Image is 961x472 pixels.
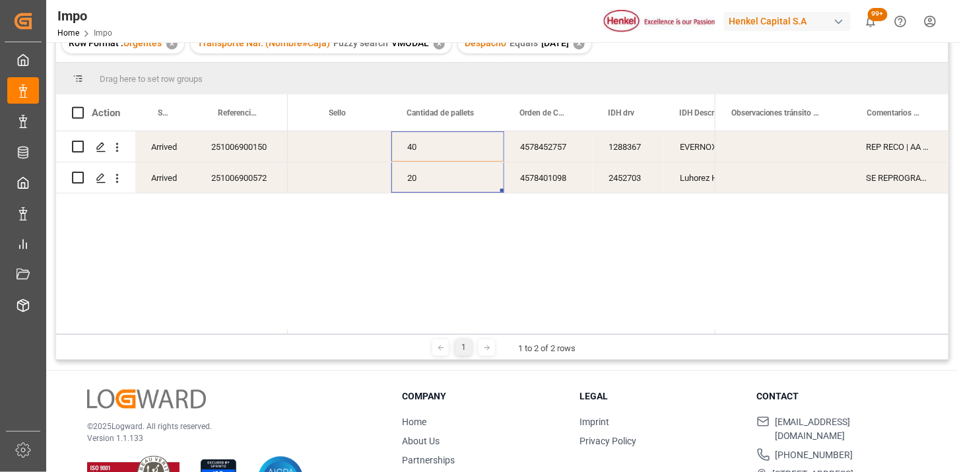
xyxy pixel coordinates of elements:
[580,417,609,427] a: Imprint
[724,12,851,31] div: Henkel Capital S.A
[69,38,123,48] span: Row Format :
[333,38,388,48] span: Fuzzy search
[724,9,856,34] button: Henkel Capital S.A
[329,108,346,118] span: Sello
[504,162,593,193] div: 4578401098
[391,131,504,162] div: 40
[87,421,370,432] p: © 2025 Logward. All rights reserved.
[518,342,576,355] div: 1 to 2 of 2 rows
[197,38,330,48] span: Transporte Nal. (Nombre#Caja)
[87,389,206,409] img: Logward Logo
[715,131,948,162] div: Press SPACE to select this row.
[123,38,162,48] span: Urgentes
[580,389,740,403] h3: Legal
[574,38,585,50] div: ✕
[56,131,288,162] div: Press SPACE to select this row.
[580,436,636,446] a: Privacy Policy
[403,436,440,446] a: About Us
[593,131,664,162] div: 1288367
[403,417,427,427] a: Home
[886,7,915,36] button: Help Center
[100,74,203,84] span: Drag here to set row groups
[679,108,735,118] span: IDH Description drv
[851,131,948,162] div: REP RECO | AA SUGIERE OTRO [PERSON_NAME]
[504,131,593,162] div: 4578452757
[593,162,664,193] div: 2452703
[715,162,948,193] div: Press SPACE to select this row.
[664,162,764,193] div: Luhorez HD 1130
[56,162,288,193] div: Press SPACE to select this row.
[391,162,504,193] div: 20
[776,448,853,462] span: [PHONE_NUMBER]
[135,131,195,162] div: Arrived
[455,339,472,356] div: 1
[757,389,917,403] h3: Contact
[403,455,455,465] a: Partnerships
[664,131,764,162] div: EVERNOX-1726
[403,389,563,403] h3: Company
[541,38,569,48] span: [DATE]
[775,415,917,443] span: [EMAIL_ADDRESS][DOMAIN_NAME]
[608,108,634,118] span: IDH drv
[465,38,506,48] span: Despacho
[166,38,178,50] div: ✕
[851,162,948,193] div: SE REPROGRAMA DESPACHO POR SATURACIÓN EN PUERTO, SE GENERA FLETE EN FALSO Y REPROGRAMACIÓN ANTE T...
[57,28,79,38] a: Home
[604,10,715,33] img: Henkel%20logo.jpg_1689854090.jpg
[391,38,429,48] span: VMODAL
[856,7,886,36] button: show 100 new notifications
[195,162,288,193] div: 251006900572
[158,108,168,118] span: Status
[434,38,445,50] div: ✕
[195,131,288,162] div: 251006900150
[92,107,120,119] div: Action
[407,108,474,118] span: Cantidad de pallets
[510,38,538,48] span: Equals
[57,6,112,26] div: Impo
[868,8,888,21] span: 99+
[867,108,921,118] span: Comentarios Contenedor
[519,108,564,118] span: Orden de Compra drv
[87,432,370,444] p: Version 1.1.133
[218,108,260,118] span: Referencia Leschaco
[135,162,195,193] div: Arrived
[731,108,824,118] span: Observaciones tránsito última milla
